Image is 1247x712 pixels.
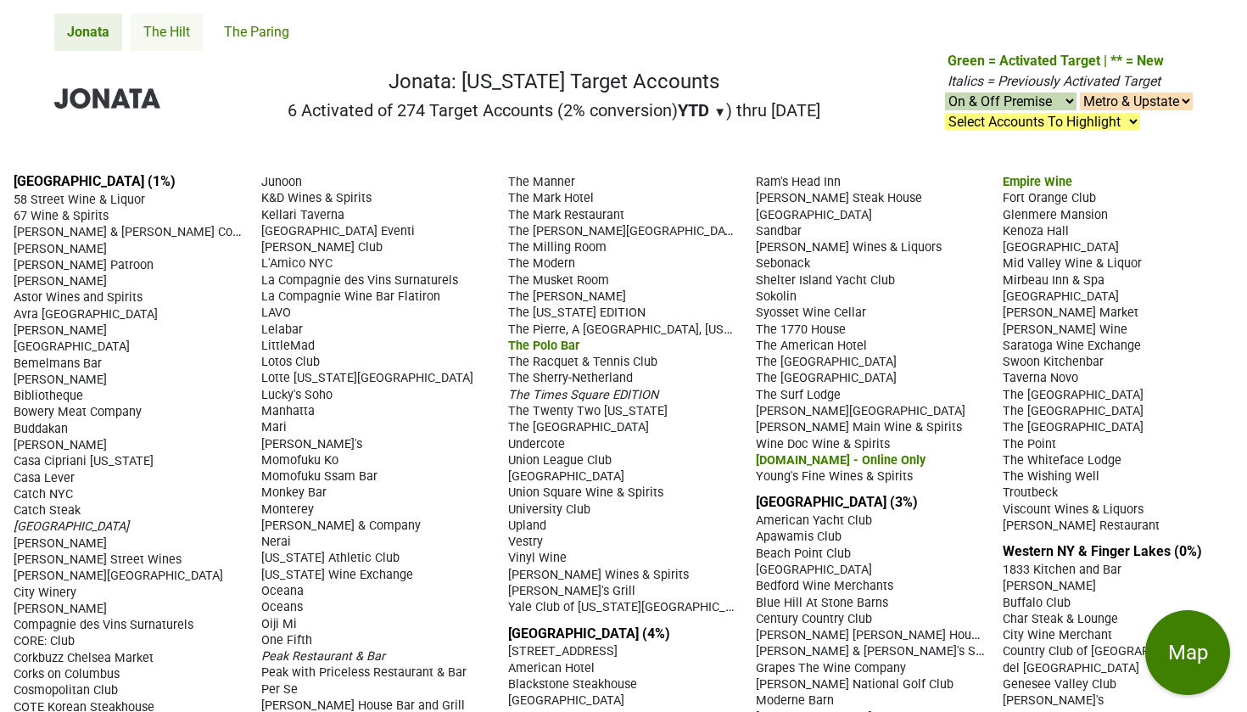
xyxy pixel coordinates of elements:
[1003,404,1144,418] span: The [GEOGRAPHIC_DATA]
[1003,273,1104,288] span: Mirbeau Inn & Spa
[261,649,385,664] span: Peak Restaurant & Bar
[756,494,918,510] a: [GEOGRAPHIC_DATA] (3%)
[261,322,303,337] span: Lelabar
[508,568,689,582] span: [PERSON_NAME] Wines & Spirits
[508,388,658,402] span: The Times Square EDITION
[508,677,637,692] span: Blackstone Steakhouse
[288,70,820,94] h1: Jonata: [US_STATE] Target Accounts
[1003,306,1138,320] span: [PERSON_NAME] Market
[756,322,846,337] span: The 1770 House
[508,519,546,533] span: Upland
[261,584,304,598] span: Oceana
[1003,453,1121,468] span: The Whiteface Lodge
[756,388,841,402] span: The Surf Lodge
[1003,502,1144,517] span: Viscount Wines & Liquors
[14,389,83,403] span: Bibliotheque
[1003,289,1119,304] span: [GEOGRAPHIC_DATA]
[508,420,649,434] span: The [GEOGRAPHIC_DATA]
[756,530,842,544] span: Apawamis Club
[508,371,633,385] span: The Sherry-Netherland
[508,175,575,189] span: The Manner
[756,626,1092,642] span: [PERSON_NAME] [PERSON_NAME] House Restaurant and Inn
[756,677,953,692] span: [PERSON_NAME] National Golf Club
[14,454,154,468] span: Casa Cipriani [US_STATE]
[261,339,315,353] span: LittleMad
[756,513,872,528] span: American Yacht Club
[14,373,107,387] span: [PERSON_NAME]
[261,633,312,648] span: One Fifth
[756,563,872,577] span: [GEOGRAPHIC_DATA]
[261,191,372,205] span: K&D Wines & Spirits
[1003,469,1099,484] span: The Wishing Well
[508,208,624,222] span: The Mark Restaurant
[14,405,142,419] span: Bowery Meat Company
[14,503,81,518] span: Catch Steak
[508,551,567,565] span: Vinyl Wine
[211,14,302,51] a: The Paring
[1003,339,1141,353] span: Saratoga Wine Exchange
[508,191,594,205] span: The Mark Hotel
[1003,543,1202,559] a: Western NY & Finger Lakes (0%)
[54,14,122,51] a: Jonata
[261,617,297,631] span: Oiji Mi
[14,258,154,272] span: [PERSON_NAME] Patroon
[14,339,130,354] span: [GEOGRAPHIC_DATA]
[508,598,758,614] span: Yale Club of [US_STATE][GEOGRAPHIC_DATA]
[1003,256,1142,271] span: Mid Valley Wine & Liquor
[756,208,872,222] span: [GEOGRAPHIC_DATA]
[756,175,841,189] span: Ram's Head Inn
[261,371,473,385] span: Lotte [US_STATE][GEOGRAPHIC_DATA]
[756,355,897,369] span: The [GEOGRAPHIC_DATA]
[508,289,626,304] span: The [PERSON_NAME]
[756,469,913,484] span: Young's Fine Wines & Spirits
[948,73,1160,89] span: Italics = Previously Activated Target
[756,661,906,676] span: Grapes The Wine Company
[14,651,154,665] span: Corkbuzz Chelsea Market
[14,307,158,322] span: Avra [GEOGRAPHIC_DATA]
[14,438,107,452] span: [PERSON_NAME]
[1003,420,1144,434] span: The [GEOGRAPHIC_DATA]
[1003,322,1127,337] span: [PERSON_NAME] Wine
[261,388,333,402] span: Lucky's Soho
[1003,355,1104,369] span: Swoon Kitchenbar
[756,371,897,385] span: The [GEOGRAPHIC_DATA]
[261,240,383,255] span: [PERSON_NAME] Club
[756,547,851,561] span: Beach Point Club
[14,667,120,681] span: Corks on Columbus
[948,53,1164,69] span: Green = Activated Target | ** = New
[508,584,635,598] span: [PERSON_NAME]'s Grill
[756,224,802,238] span: Sandbar
[508,256,575,271] span: The Modern
[261,355,320,369] span: Lotos Club
[14,422,68,436] span: Buddakan
[1003,224,1069,238] span: Kenoza Hall
[261,502,314,517] span: Monterey
[756,612,872,626] span: Century Country Club
[756,191,922,205] span: [PERSON_NAME] Steak House
[1003,693,1104,708] span: [PERSON_NAME]'s
[14,193,145,207] span: 58 Street Wine & Liquor
[508,453,612,468] span: Union League Club
[261,453,338,468] span: Momofuku Ko
[261,519,421,533] span: [PERSON_NAME] & Company
[14,634,75,648] span: CORE: Club
[756,289,797,304] span: Sokolin
[261,289,440,304] span: La Compagnie Wine Bar Flatiron
[713,104,726,120] span: ▼
[508,306,646,320] span: The [US_STATE] EDITION
[14,586,76,600] span: City Winery
[1003,485,1058,500] span: Troutbeck
[1003,519,1160,533] span: [PERSON_NAME] Restaurant
[131,14,203,51] a: The Hilt
[508,240,607,255] span: The Milling Room
[756,453,925,468] span: [DOMAIN_NAME] - Online Only
[1003,677,1116,692] span: Genesee Valley Club
[261,256,333,271] span: L'Amico NYC
[14,536,107,551] span: [PERSON_NAME]
[1003,596,1071,610] span: Buffalo Club
[14,519,129,534] span: [GEOGRAPHIC_DATA]
[261,437,362,451] span: [PERSON_NAME]'s
[1003,175,1072,189] span: Empire Wine
[14,242,107,256] span: [PERSON_NAME]
[261,485,327,500] span: Monkey Bar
